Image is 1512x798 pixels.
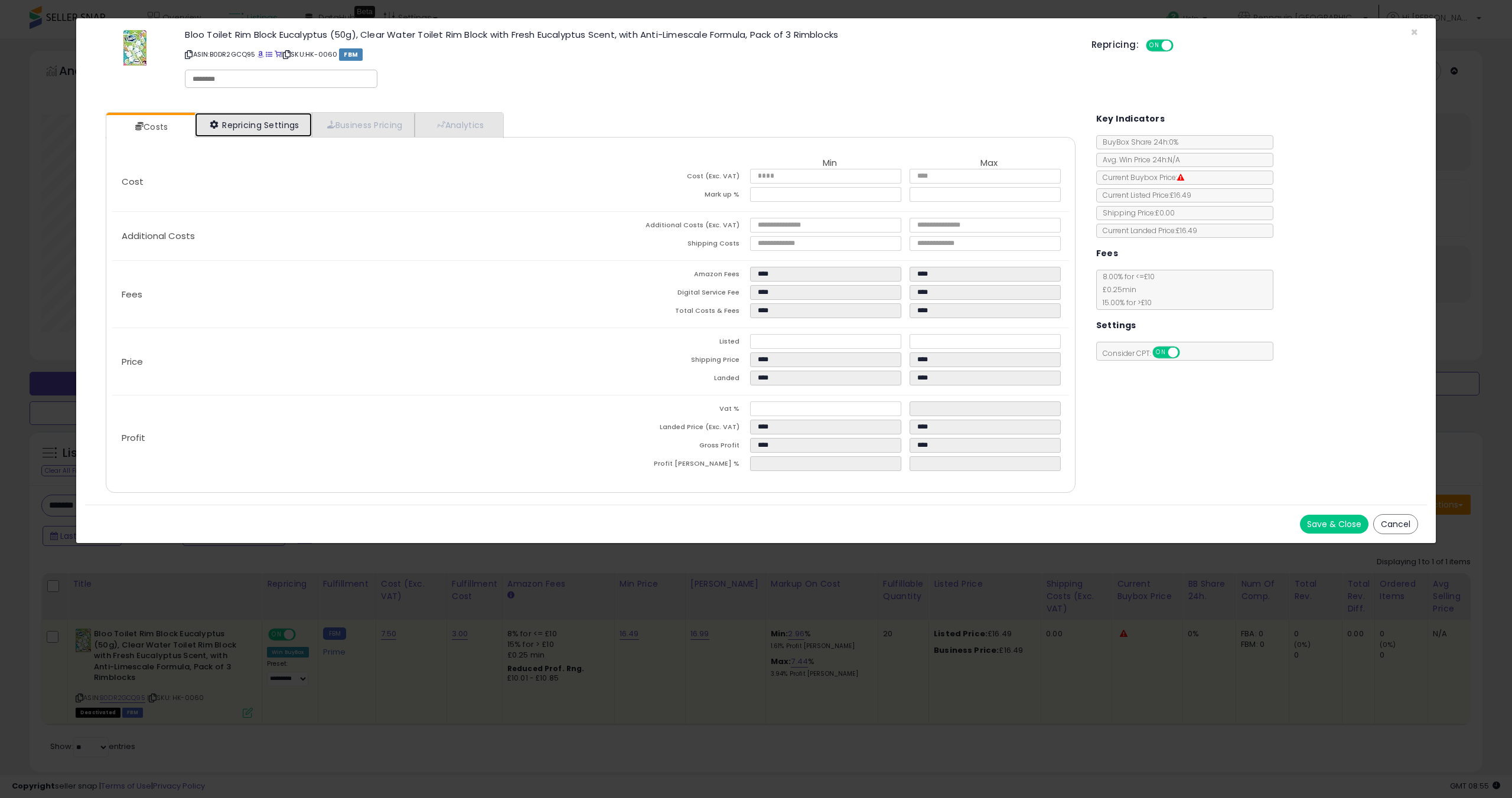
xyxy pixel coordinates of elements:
[1147,41,1162,51] span: ON
[123,30,146,66] img: 517WK+21kDL._SL60_.jpg
[1153,348,1168,358] span: ON
[1096,112,1165,126] h5: Key Indicators
[1172,41,1191,51] span: OFF
[415,113,502,137] a: Analytics
[1097,155,1180,165] span: Avg. Win Price 24h: N/A
[591,420,750,438] td: Landed Price (Exc. VAT)
[1097,137,1178,147] span: BuyBox Share 24h: 0%
[258,50,264,59] a: BuyBox page
[1178,348,1197,358] span: OFF
[185,30,1074,39] h3: Bloo Toilet Rim Block Eucalyptus (50g), Clear Water Toilet Rim Block with Fresh Eucalyptus Scent,...
[1097,297,1152,308] span: 15.00 % for > £10
[1300,515,1368,534] button: Save & Close
[591,303,750,322] td: Total Costs & Fees
[195,113,312,137] a: Repricing Settings
[1096,318,1136,333] h5: Settings
[112,433,591,443] p: Profit
[591,401,750,420] td: Vat %
[1373,514,1418,534] button: Cancel
[275,50,281,59] a: Your listing only
[1091,40,1139,50] h5: Repricing:
[1410,24,1418,41] span: ×
[1177,174,1184,181] i: Suppressed Buy Box
[591,285,750,303] td: Digital Service Fee
[750,158,910,169] th: Min
[591,334,750,352] td: Listed
[1097,272,1155,308] span: 8.00 % for <= £10
[339,48,363,61] span: FBM
[591,169,750,187] td: Cost (Exc. VAT)
[1097,284,1136,295] span: £0.25 min
[591,267,750,285] td: Amazon Fees
[591,187,750,205] td: Mark up %
[591,371,750,389] td: Landed
[106,115,194,139] a: Costs
[1097,190,1191,200] span: Current Listed Price: £16.49
[591,352,750,371] td: Shipping Price
[1097,225,1197,236] span: Current Landed Price: £16.49
[1097,172,1184,182] span: Current Buybox Price:
[591,218,750,236] td: Additional Costs (Exc. VAT)
[112,177,591,187] p: Cost
[910,158,1069,169] th: Max
[1096,246,1119,261] h5: Fees
[112,357,591,367] p: Price
[1097,208,1175,218] span: Shipping Price: £0.00
[112,290,591,299] p: Fees
[185,45,1074,64] p: ASIN: B0DR2GCQ95 | SKU: HK-0060
[312,113,415,137] a: Business Pricing
[1097,348,1195,358] span: Consider CPT:
[112,231,591,241] p: Additional Costs
[591,438,750,456] td: Gross Profit
[591,236,750,254] td: Shipping Costs
[266,50,272,59] a: All offer listings
[591,456,750,475] td: Profit [PERSON_NAME] %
